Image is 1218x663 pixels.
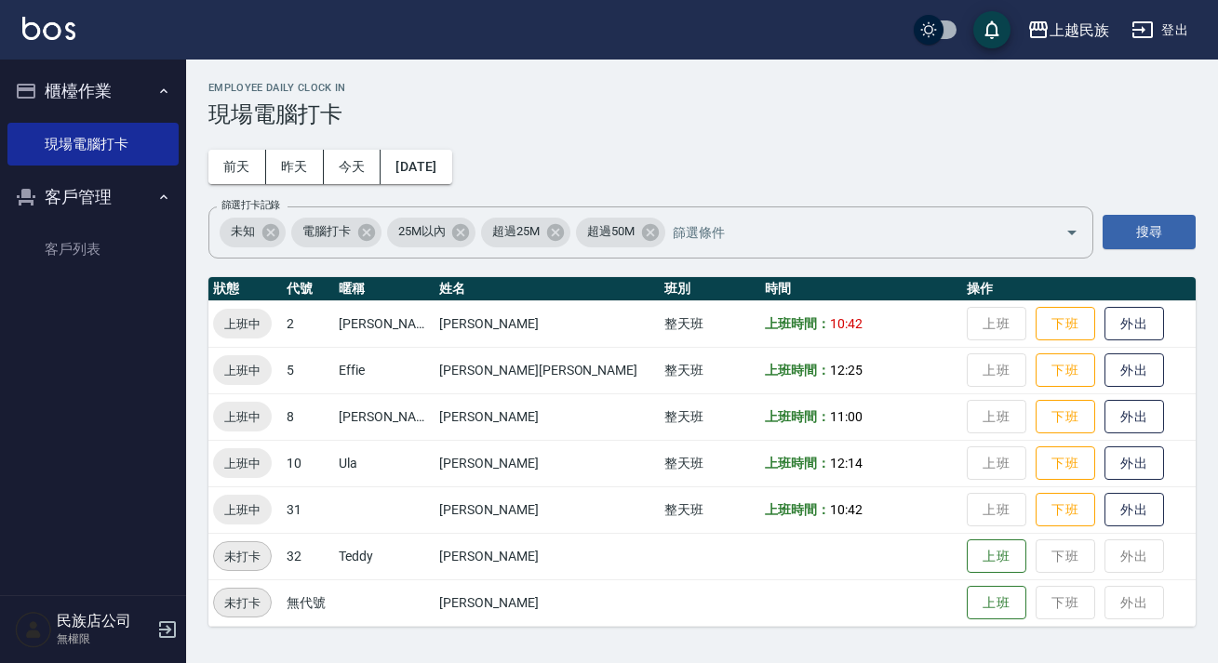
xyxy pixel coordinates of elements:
img: Logo [22,17,75,40]
button: 外出 [1104,446,1164,481]
span: 10:42 [830,316,863,331]
button: 外出 [1104,307,1164,341]
p: 無權限 [57,630,152,647]
td: 無代號 [282,579,334,626]
td: [PERSON_NAME] [435,393,659,440]
button: 搜尋 [1103,215,1196,249]
button: 登出 [1124,13,1196,47]
b: 上班時間： [765,316,830,331]
img: Person [15,611,52,648]
button: 下班 [1036,353,1095,388]
div: 25M以內 [387,218,476,247]
button: 上班 [967,539,1026,574]
button: 下班 [1036,307,1095,341]
b: 上班時間： [765,363,830,378]
td: Teddy [334,533,435,579]
h3: 現場電腦打卡 [208,101,1196,127]
td: 10 [282,440,334,486]
button: 外出 [1104,353,1164,388]
button: 客戶管理 [7,173,179,221]
a: 客戶列表 [7,228,179,271]
input: 篩選條件 [668,216,1033,248]
button: 昨天 [266,150,324,184]
h2: Employee Daily Clock In [208,82,1196,94]
td: [PERSON_NAME][PERSON_NAME] [435,347,659,393]
span: 未打卡 [214,547,271,566]
td: [PERSON_NAME] [334,393,435,440]
b: 上班時間： [765,502,830,517]
td: 31 [282,486,334,533]
span: 未知 [220,222,266,241]
div: 超過25M [481,218,570,247]
button: 前天 [208,150,266,184]
span: 12:25 [830,363,863,378]
td: 整天班 [660,486,760,533]
td: 8 [282,393,334,440]
td: 整天班 [660,440,760,486]
td: 整天班 [660,393,760,440]
td: [PERSON_NAME] [435,579,659,626]
b: 上班時間： [765,456,830,471]
td: Effie [334,347,435,393]
th: 姓名 [435,277,659,301]
button: 櫃檯作業 [7,67,179,115]
button: 上越民族 [1020,11,1117,49]
td: Ula [334,440,435,486]
div: 未知 [220,218,286,247]
td: 整天班 [660,300,760,347]
span: 上班中 [213,500,272,520]
button: 下班 [1036,446,1095,481]
button: 上班 [967,586,1026,620]
td: 2 [282,300,334,347]
span: 11:00 [830,409,863,424]
th: 暱稱 [334,277,435,301]
h5: 民族店公司 [57,612,152,630]
button: Open [1057,218,1087,247]
th: 時間 [760,277,962,301]
b: 上班時間： [765,409,830,424]
th: 操作 [962,277,1196,301]
span: 超過25M [481,222,551,241]
div: 電腦打卡 [291,218,381,247]
div: 上越民族 [1050,19,1109,42]
td: 32 [282,533,334,579]
span: 上班中 [213,314,272,334]
button: 外出 [1104,400,1164,434]
span: 上班中 [213,407,272,427]
div: 超過50M [576,218,665,247]
span: 超過50M [576,222,646,241]
span: 電腦打卡 [291,222,362,241]
a: 現場電腦打卡 [7,123,179,166]
span: 12:14 [830,456,863,471]
td: [PERSON_NAME] [435,486,659,533]
span: 上班中 [213,361,272,380]
button: save [973,11,1011,48]
td: [PERSON_NAME] [435,533,659,579]
span: 上班中 [213,454,272,473]
td: [PERSON_NAME] [334,300,435,347]
button: [DATE] [381,150,451,184]
td: 5 [282,347,334,393]
td: 整天班 [660,347,760,393]
span: 25M以內 [387,222,457,241]
button: 外出 [1104,493,1164,527]
button: 今天 [324,150,381,184]
button: 下班 [1036,400,1095,434]
th: 狀態 [208,277,282,301]
button: 下班 [1036,493,1095,527]
td: [PERSON_NAME] [435,300,659,347]
span: 未打卡 [214,593,271,613]
label: 篩選打卡記錄 [221,198,280,212]
td: [PERSON_NAME] [435,440,659,486]
th: 班別 [660,277,760,301]
span: 10:42 [830,502,863,517]
th: 代號 [282,277,334,301]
